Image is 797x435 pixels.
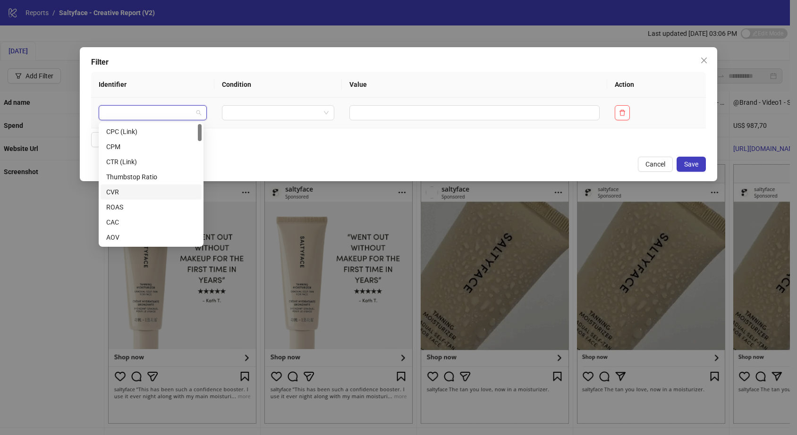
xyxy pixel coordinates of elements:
span: close [700,57,708,64]
div: CTR (Link) [106,157,196,167]
div: CPM [101,139,202,154]
div: CPM [106,142,196,152]
span: delete [619,109,626,116]
div: CAC [101,215,202,230]
span: Save [684,160,698,168]
button: Close [696,53,712,68]
div: Thumbstop Ratio [101,169,202,184]
th: Value [342,72,607,98]
th: Identifier [91,72,214,98]
button: Add [91,132,128,147]
div: CPC (Link) [106,126,196,137]
div: CPC (Link) [101,124,202,139]
div: AOV [106,232,196,243]
th: Condition [214,72,342,98]
div: CTR (Link) [101,154,202,169]
div: CVR [101,184,202,200]
div: CAC [106,217,196,227]
div: ROAS [106,202,196,212]
button: Save [677,157,706,172]
div: ROAS [101,200,202,215]
th: Action [607,72,706,98]
span: Cancel [645,160,665,168]
div: Filter [91,57,706,68]
div: CVR [106,187,196,197]
div: Thumbstop Ratio [106,172,196,182]
div: AOV [101,230,202,245]
button: Cancel [638,157,673,172]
